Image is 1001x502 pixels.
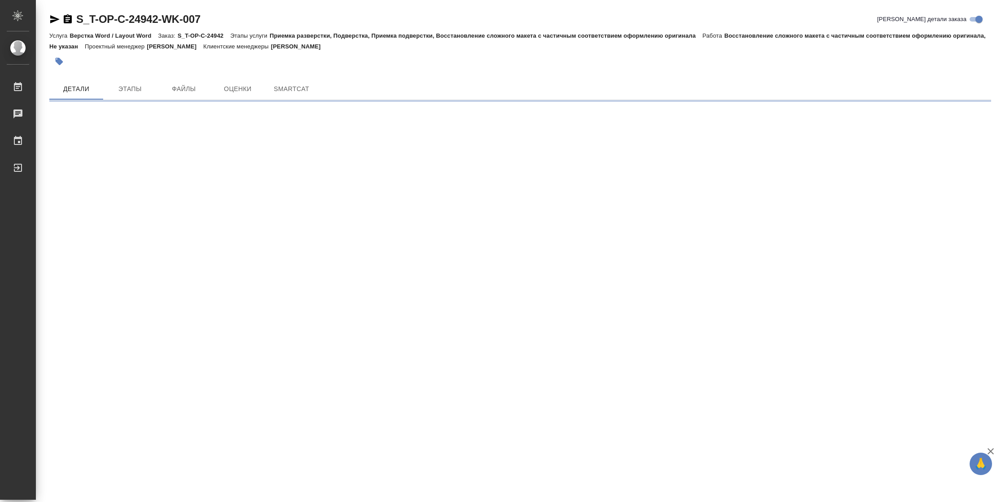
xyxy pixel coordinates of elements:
[970,453,992,475] button: 🙏
[109,83,152,95] span: Этапы
[62,14,73,25] button: Скопировать ссылку
[55,83,98,95] span: Детали
[178,32,230,39] p: S_T-OP-C-24942
[162,83,205,95] span: Файлы
[76,13,200,25] a: S_T-OP-C-24942-WK-007
[49,14,60,25] button: Скопировать ссылку для ЯМессенджера
[271,43,327,50] p: [PERSON_NAME]
[230,32,270,39] p: Этапы услуги
[147,43,203,50] p: [PERSON_NAME]
[270,83,313,95] span: SmartCat
[49,32,70,39] p: Услуга
[70,32,158,39] p: Верстка Word / Layout Word
[158,32,178,39] p: Заказ:
[702,32,724,39] p: Работа
[203,43,271,50] p: Клиентские менеджеры
[270,32,702,39] p: Приемка разверстки, Подверстка, Приемка подверстки, Восстановление сложного макета с частичным со...
[877,15,966,24] span: [PERSON_NAME] детали заказа
[216,83,259,95] span: Оценки
[49,52,69,71] button: Добавить тэг
[973,454,988,473] span: 🙏
[85,43,147,50] p: Проектный менеджер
